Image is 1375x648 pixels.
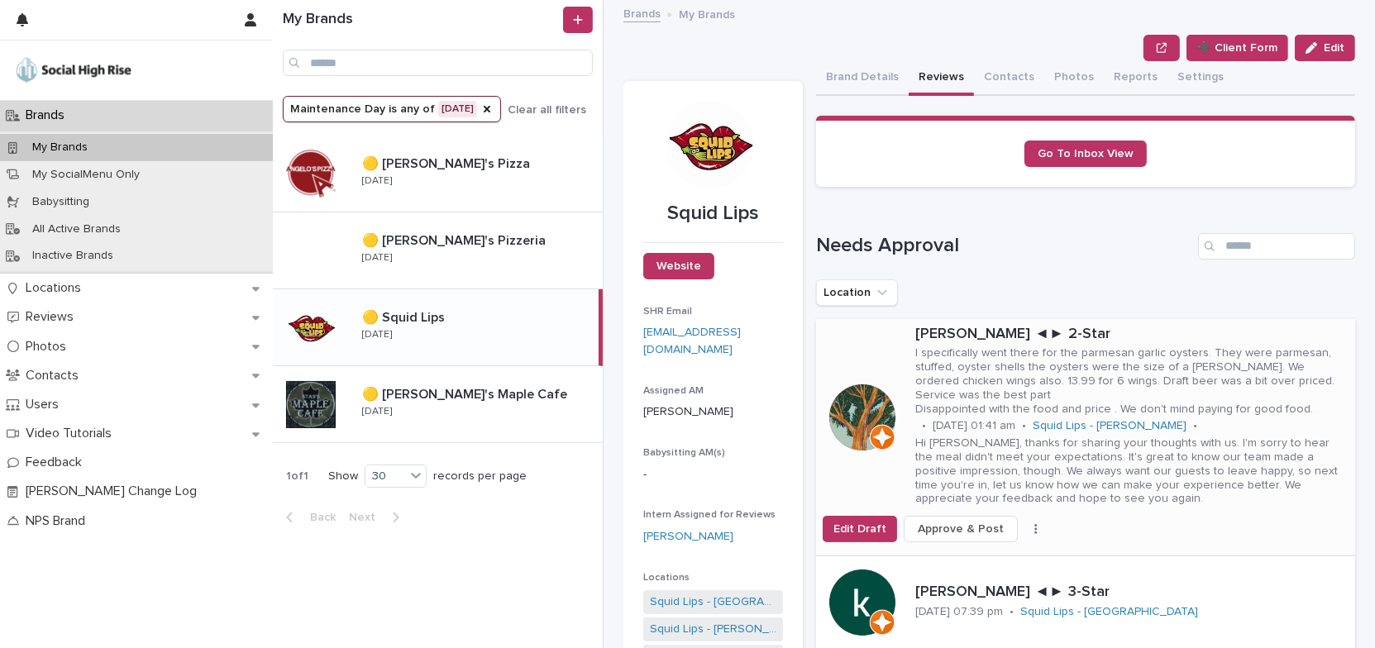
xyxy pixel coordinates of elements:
span: Locations [643,573,690,583]
button: Contacts [974,61,1044,96]
p: • [1193,419,1197,433]
p: 🟡 Squid Lips [362,307,448,326]
a: 🟡 [PERSON_NAME]'s Pizza🟡 [PERSON_NAME]'s Pizza [DATE] [273,136,603,212]
button: Photos [1044,61,1104,96]
p: Photos [19,339,79,355]
p: 🟡 [PERSON_NAME]'s Maple Cafe [362,384,571,403]
a: Squid Lips - [PERSON_NAME] [1033,419,1186,433]
span: Intern Assigned for Reviews [643,510,776,520]
button: Reviews [909,61,974,96]
p: Show [328,469,358,484]
p: • [922,419,926,433]
input: Search [1198,233,1355,260]
p: My Brands [19,141,101,155]
p: Reviews [19,309,87,325]
p: [DATE] [362,252,392,264]
span: Go To Inbox View [1038,148,1134,160]
p: [DATE] [362,329,392,341]
a: 🟡 [PERSON_NAME]'s Pizzeria🟡 [PERSON_NAME]'s Pizzeria [DATE] [273,212,603,289]
span: SHR Email [643,307,692,317]
p: NPS Brand [19,513,98,529]
p: [DATE] 07:39 pm [915,605,1003,619]
p: [PERSON_NAME] ◄► 2-Star [915,326,1349,344]
p: records per page [433,469,527,484]
span: Edit Draft [833,521,886,537]
a: [PERSON_NAME] ◄► 2-StarI specifically went there for the parmesan garlic oysters. They were parme... [816,319,1355,556]
button: Next [342,510,413,525]
p: • [1010,605,1014,619]
span: Next [349,512,385,523]
p: Squid Lips [643,202,783,226]
button: Edit Draft [823,516,897,542]
p: Users [19,397,72,412]
p: [DATE] [362,406,392,417]
a: 🟡 [PERSON_NAME]'s Maple Cafe🟡 [PERSON_NAME]'s Maple Cafe [DATE] [273,366,603,443]
button: Maintenance Day [283,96,501,122]
p: I specifically went there for the parmesan garlic oysters. They were parmesan, stuffed, oyster sh... [915,346,1349,416]
a: Go To Inbox View [1024,141,1147,167]
p: Babysitting [19,195,103,209]
button: Edit [1295,35,1355,61]
p: Contacts [19,368,92,384]
a: Squid Lips - [PERSON_NAME] [650,621,776,638]
p: My SocialMenu Only [19,168,153,182]
span: Edit [1324,42,1344,54]
a: Squid Lips - [GEOGRAPHIC_DATA] [650,593,776,611]
span: Babysitting AM(s) [643,448,725,458]
a: Website [643,253,714,279]
h1: Needs Approval [816,234,1191,258]
a: [EMAIL_ADDRESS][DOMAIN_NAME] [643,326,741,355]
button: Reports [1104,61,1167,96]
span: Clear all filters [508,104,586,116]
p: [PERSON_NAME] Change Log [19,484,210,499]
p: [DATE] [362,175,392,187]
img: o5DnuTxEQV6sW9jFYBBf [13,54,134,87]
button: Settings [1167,61,1234,96]
p: Hi [PERSON_NAME], thanks for sharing your thoughts with us. I'm sorry to hear the meal didn't mee... [915,436,1349,506]
p: [DATE] 01:41 am [933,419,1015,433]
p: All Active Brands [19,222,134,236]
p: Brands [19,107,78,123]
p: Feedback [19,455,95,470]
span: Website [656,260,701,272]
a: Squid Lips - [GEOGRAPHIC_DATA] [1020,605,1198,619]
h1: My Brands [283,11,560,29]
span: ➕ Client Form [1197,40,1277,56]
p: Inactive Brands [19,249,127,263]
button: Back [273,510,342,525]
span: Back [300,512,336,523]
button: ➕ Client Form [1186,35,1288,61]
span: Approve & Post [918,521,1004,537]
p: 1 of 1 [273,456,322,497]
p: 🟡 [PERSON_NAME]'s Pizza [362,153,533,172]
button: Clear all filters [501,98,586,122]
p: Video Tutorials [19,426,125,441]
a: 🟡 Squid Lips🟡 Squid Lips [DATE] [273,289,603,366]
button: Approve & Post [904,516,1018,542]
p: • [1022,419,1026,433]
a: [PERSON_NAME] [643,528,733,546]
span: Assigned AM [643,386,704,396]
p: 🟡 [PERSON_NAME]'s Pizzeria [362,230,549,249]
p: - [643,466,783,484]
a: Brands [623,3,661,22]
button: Brand Details [816,61,909,96]
div: 30 [365,468,405,485]
p: [PERSON_NAME] ◄► 3-Star [915,584,1349,602]
p: Locations [19,280,94,296]
button: Location [816,279,898,306]
p: [PERSON_NAME] [643,403,783,421]
p: My Brands [679,4,735,22]
input: Search [283,50,593,76]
